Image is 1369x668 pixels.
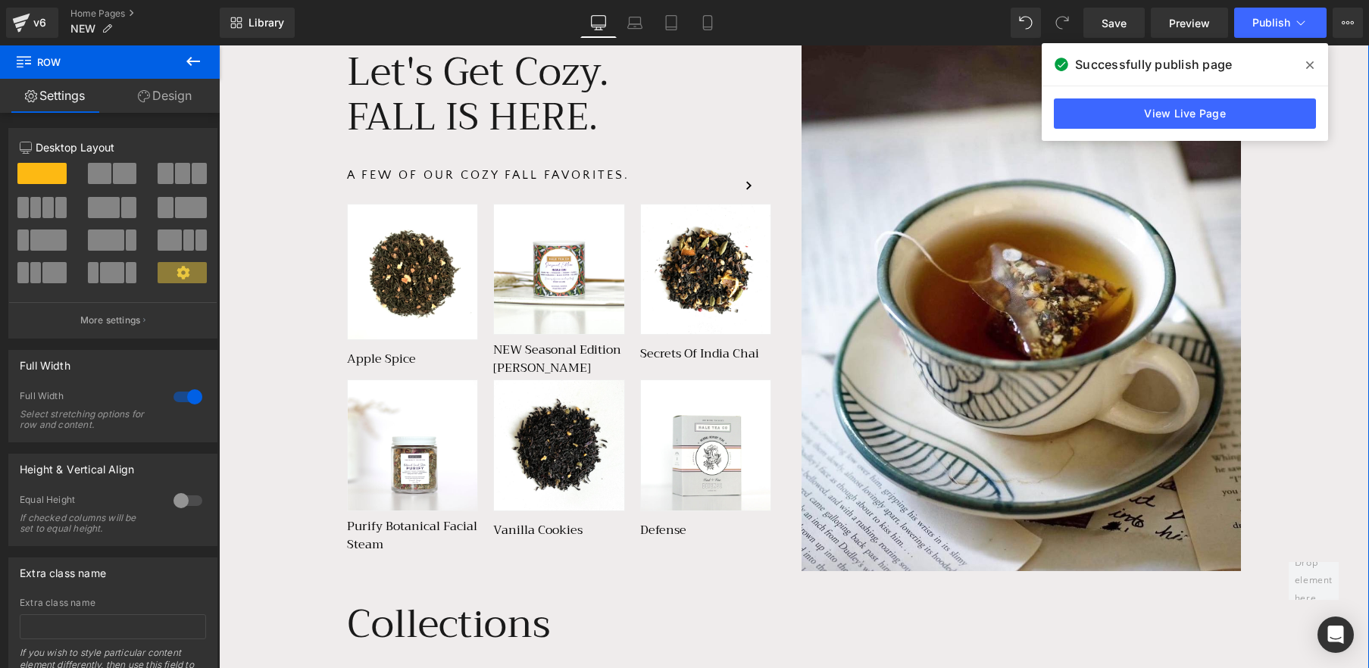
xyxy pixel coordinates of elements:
[1011,8,1041,38] button: Undo
[20,409,156,430] div: Select stretching options for row and content.
[15,45,167,79] span: Row
[80,314,141,327] p: More settings
[20,351,70,372] div: Full Width
[20,494,158,510] div: Equal Height
[220,8,295,38] a: New Library
[128,123,411,136] span: A FEW OF OUR COZY FALL FAVORITES.
[70,8,220,20] a: Home Pages
[128,545,332,612] span: Collections
[421,158,552,289] img: Secrets of India Chai
[20,139,206,155] p: Desktop Layout
[20,558,106,579] div: Extra class name
[653,8,689,38] a: Tablet
[20,390,158,406] div: Full Width
[110,79,220,113] a: Design
[1054,98,1316,129] a: View Live Page
[421,299,540,317] a: Secrets of India Chai
[128,4,567,50] h2: Let's Get Cozy.
[30,13,49,33] div: v6
[1047,8,1077,38] button: Redo
[70,23,95,35] span: NEW
[274,334,405,465] img: Vanilla Cookies
[128,50,530,95] h2: FALL IS HERE.
[1102,15,1127,31] span: Save
[9,302,217,338] button: More settings
[128,472,259,508] a: Purify Botanical Facial Steam
[1151,8,1228,38] a: Preview
[128,123,533,158] a: A FEW OF OUR COZY FALL FAVORITES.
[128,334,259,465] img: Purify Botanical Facial Steam
[274,158,405,289] img: NEW Seasonal Edition Masala Chai
[1234,8,1327,38] button: Publish
[274,295,405,332] a: NEW Seasonal Edition [PERSON_NAME]
[1333,8,1363,38] button: More
[20,513,156,534] div: If checked columns will be set to equal height.
[20,598,206,608] div: Extra class name
[1075,55,1232,73] span: Successfully publish page
[274,476,364,494] a: Vanilla Cookies
[6,8,58,38] a: v6
[421,334,552,465] img: Defense
[128,158,259,295] img: Apple Spice
[128,304,197,323] a: Apple Spice
[689,8,726,38] a: Mobile
[1169,15,1210,31] span: Preview
[580,8,617,38] a: Desktop
[1252,17,1290,29] span: Publish
[1317,616,1354,653] div: Open Intercom Messenger
[617,8,653,38] a: Laptop
[248,16,284,30] span: Library
[20,454,134,476] div: Height & Vertical Align
[421,476,467,494] a: Defense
